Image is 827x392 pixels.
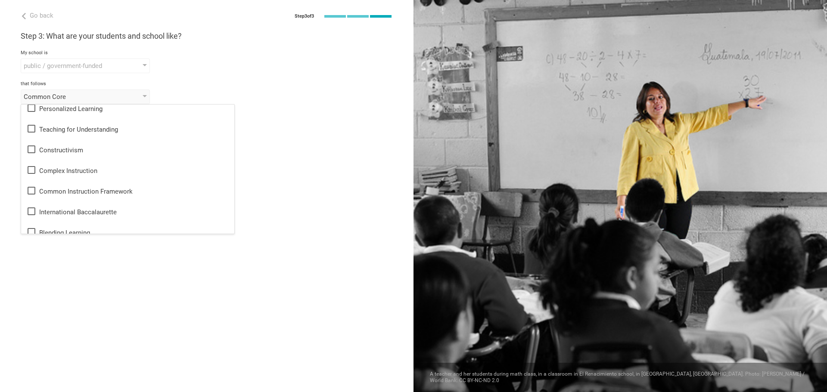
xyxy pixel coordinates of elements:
[26,103,229,113] div: Personalized Learning
[413,363,827,392] div: A teacher and her students during math class, in a classroom in El Renacimiento school, in [GEOGR...
[24,93,122,101] div: Common Core
[30,12,53,19] span: Go back
[21,50,393,56] div: My school is
[295,13,314,19] div: Step 3 of 3
[21,31,393,41] h3: Step 3: What are your students and school like?
[21,81,393,87] div: that follows
[24,62,122,70] div: public / government-funded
